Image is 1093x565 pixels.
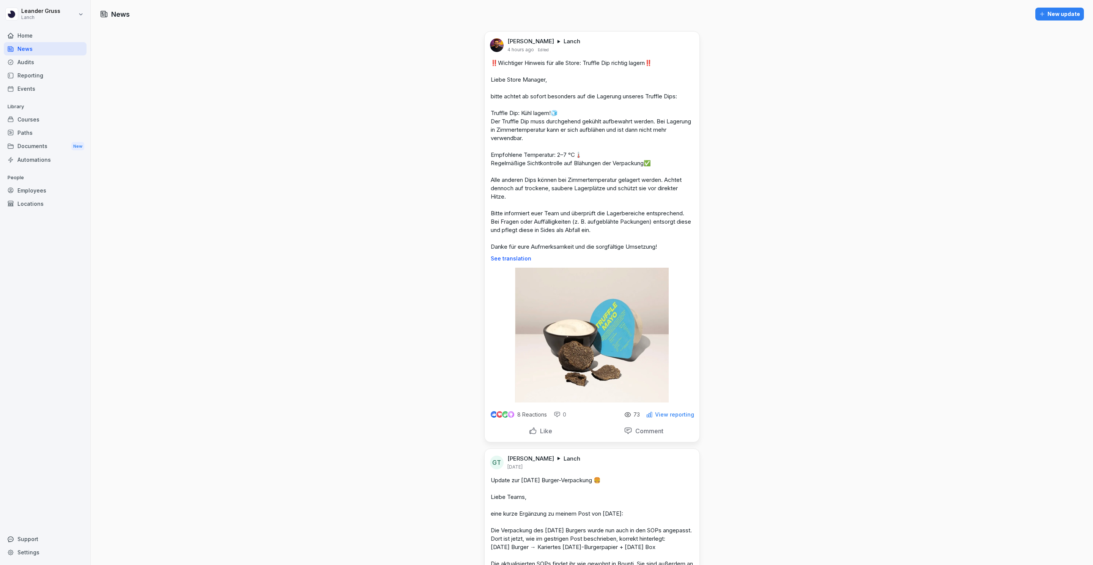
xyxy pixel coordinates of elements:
div: 0 [554,411,566,418]
a: Courses [4,113,87,126]
p: Comment [632,427,663,435]
img: h7asqzr1iy4btp4zcc8rplof.png [515,268,669,402]
a: Settings [4,546,87,559]
a: Employees [4,184,87,197]
h1: News [111,9,130,19]
img: inspiring [508,411,514,418]
img: love [497,412,502,417]
div: GT [490,456,504,469]
p: 73 [633,412,640,418]
p: Library [4,101,87,113]
p: Like [537,427,552,435]
a: Audits [4,55,87,69]
img: kwjack37i7lkdya029ocrhcd.png [490,38,504,52]
p: Lanch [564,455,580,462]
p: Lanch [21,15,60,20]
a: Events [4,82,87,95]
a: DocumentsNew [4,139,87,153]
p: View reporting [655,412,694,418]
img: like [491,412,497,418]
img: celebrate [502,411,509,418]
a: Automations [4,153,87,166]
div: New update [1039,10,1080,18]
a: Locations [4,197,87,210]
p: People [4,172,87,184]
p: ‼️Wichtiger Hinweis für alle Store: Truffle Dip richtig lagern‼️ Liebe Store Manager, bitte achte... [491,59,693,251]
p: 8 Reactions [517,412,547,418]
a: News [4,42,87,55]
button: New update [1035,8,1084,21]
a: Home [4,29,87,42]
a: Paths [4,126,87,139]
p: [PERSON_NAME] [507,38,554,45]
div: New [71,142,84,151]
p: Edited [538,47,549,53]
a: Reporting [4,69,87,82]
p: [PERSON_NAME] [507,455,554,462]
p: Lanch [564,38,580,45]
p: [DATE] [507,464,523,470]
p: See translation [491,256,693,262]
p: Leander Gruss [21,8,60,14]
div: Support [4,532,87,546]
p: 4 hours ago [507,47,534,53]
div: Documents [4,139,87,153]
